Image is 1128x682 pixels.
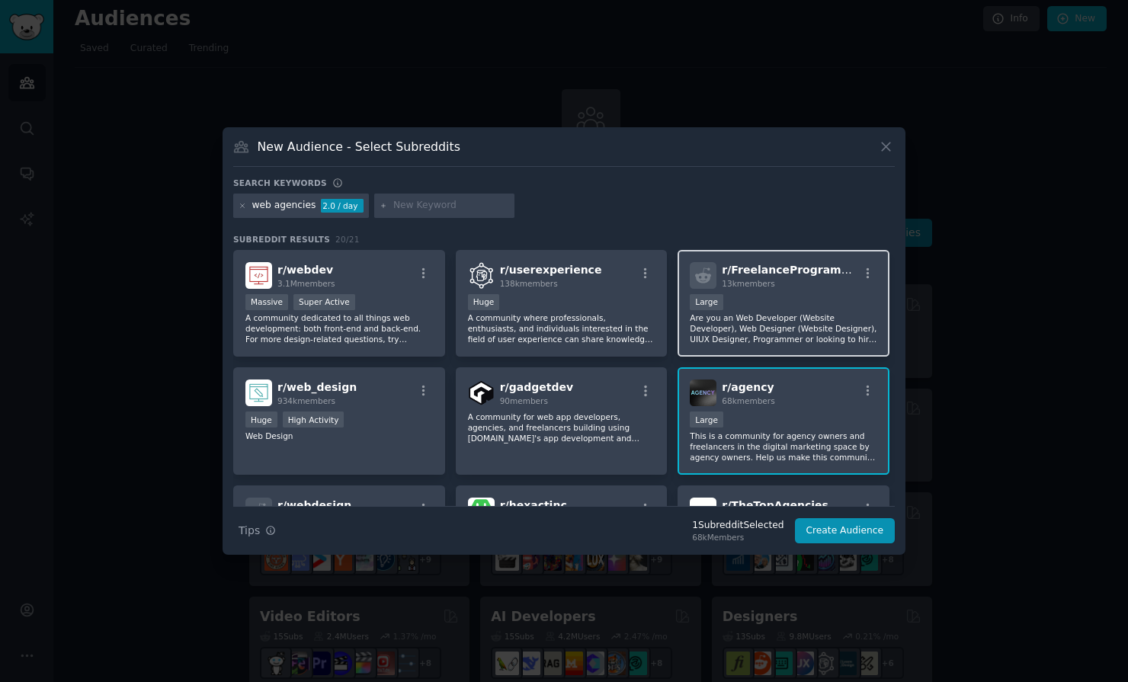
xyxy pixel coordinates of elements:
[277,279,335,288] span: 3.1M members
[468,379,495,406] img: gadgetdev
[233,517,281,544] button: Tips
[245,294,288,310] div: Massive
[245,262,272,289] img: webdev
[252,199,316,213] div: web agencies
[722,279,774,288] span: 13k members
[692,532,784,543] div: 68k Members
[468,262,495,289] img: userexperience
[245,431,433,441] p: Web Design
[795,518,896,544] button: Create Audience
[468,411,655,443] p: A community for web app developers, agencies, and freelancers building using [DOMAIN_NAME]'s app ...
[692,519,784,533] div: 1 Subreddit Selected
[277,499,351,511] span: r/ webdesign
[722,381,774,393] span: r/ agency
[500,499,567,511] span: r/ hexactinc
[690,379,716,406] img: agency
[468,312,655,344] p: A community where professionals, enthusiasts, and individuals interested in the field of user exp...
[500,264,602,276] span: r/ userexperience
[245,411,277,427] div: Huge
[500,279,558,288] span: 138k members
[468,498,495,524] img: hexactinc
[321,199,364,213] div: 2.0 / day
[722,396,774,405] span: 68k members
[690,431,877,463] p: This is a community for agency owners and freelancers in the digital marketing space by agency ow...
[245,379,272,406] img: web_design
[500,396,548,405] span: 90 members
[722,264,871,276] span: r/ FreelanceProgramming
[468,294,500,310] div: Huge
[233,234,330,245] span: Subreddit Results
[690,312,877,344] p: Are you an Web Developer (Website Developer), Web Designer (Website Designer), UIUX Designer, Pro...
[690,294,723,310] div: Large
[245,312,433,344] p: A community dedicated to all things web development: both front-end and back-end. For more design...
[722,499,828,511] span: r/ TheTopAgencies
[239,523,260,539] span: Tips
[233,178,327,188] h3: Search keywords
[293,294,355,310] div: Super Active
[690,498,716,524] img: TheTopAgencies
[690,411,723,427] div: Large
[500,381,573,393] span: r/ gadgetdev
[283,411,344,427] div: High Activity
[335,235,360,244] span: 20 / 21
[258,139,460,155] h3: New Audience - Select Subreddits
[393,199,509,213] input: New Keyword
[277,396,335,405] span: 934k members
[277,381,357,393] span: r/ web_design
[277,264,333,276] span: r/ webdev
